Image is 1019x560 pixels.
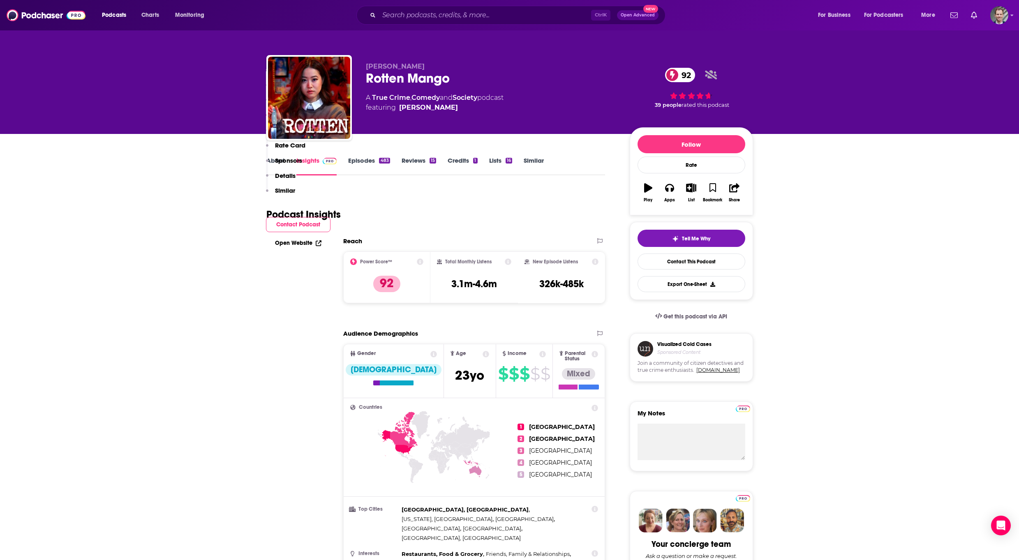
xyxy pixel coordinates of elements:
a: Charts [136,9,164,22]
label: My Notes [638,409,745,424]
span: [GEOGRAPHIC_DATA] [463,525,521,532]
h2: Power Score™ [360,259,392,265]
div: Bookmark [703,198,722,203]
h3: 3.1m-4.6m [451,278,497,290]
span: rated this podcast [682,102,729,108]
div: 16 [506,158,512,164]
button: Follow [638,135,745,153]
span: and [440,94,453,101]
button: Sponsors [266,157,302,172]
span: , [402,514,494,524]
span: Tell Me Why [682,235,710,242]
span: [GEOGRAPHIC_DATA], [GEOGRAPHIC_DATA] [402,535,521,541]
span: [PERSON_NAME] [366,62,425,70]
span: $ [498,367,508,380]
span: 2 [518,436,524,442]
h2: Total Monthly Listens [445,259,492,265]
span: For Business [818,9,850,21]
span: 39 people [655,102,682,108]
a: Open Website [275,240,321,247]
h3: 326k-485k [539,278,584,290]
button: Similar [266,187,295,202]
span: Income [508,351,527,356]
span: Join a community of citizen detectives and true crime enthusiasts. [638,360,745,374]
img: Podchaser Pro [736,406,750,412]
a: Get this podcast via API [649,307,734,327]
span: [GEOGRAPHIC_DATA] [529,459,592,466]
div: Open Intercom Messenger [991,516,1011,535]
div: 1 [473,158,477,164]
span: $ [520,367,529,380]
span: Parental Status [565,351,590,362]
div: Search podcasts, credits, & more... [364,6,673,25]
button: Apps [659,178,680,207]
div: Apps [664,198,675,203]
span: Restaurants, Food & Grocery [402,551,483,557]
div: Ask a question or make a request. [646,553,737,559]
span: featuring [366,103,504,113]
span: Monitoring [175,9,204,21]
span: Ctrl K [591,10,610,21]
span: $ [530,367,540,380]
span: $ [541,367,550,380]
button: Share [723,178,745,207]
span: Friends, Family & Relationships [486,551,570,557]
div: Mixed [562,368,595,380]
span: 5 [518,471,524,478]
span: [GEOGRAPHIC_DATA] [402,525,460,532]
span: [GEOGRAPHIC_DATA] [529,435,595,442]
span: $ [509,367,519,380]
span: Gender [357,351,376,356]
button: Export One-Sheet [638,276,745,292]
span: [GEOGRAPHIC_DATA], [GEOGRAPHIC_DATA] [402,506,529,513]
span: Get this podcast via API [663,313,727,320]
h4: Sponsored Content [657,349,712,355]
h2: Audience Demographics [343,330,418,337]
div: [DEMOGRAPHIC_DATA] [346,364,441,376]
img: Rotten Mango [268,57,350,139]
input: Search podcasts, credits, & more... [379,9,591,22]
div: Play [644,198,652,203]
span: , [495,514,555,524]
div: A podcast [366,93,504,113]
span: [GEOGRAPHIC_DATA] [529,447,592,454]
span: , [410,94,411,101]
img: User Profile [990,6,1008,24]
button: List [680,178,702,207]
a: Society [453,94,477,101]
button: Bookmark [702,178,723,207]
img: Jon Profile [720,509,744,532]
h3: Top Cities [350,507,398,512]
a: Stephanie Soo [399,103,458,113]
div: 483 [379,158,390,164]
a: Lists16 [489,157,512,175]
h2: Reach [343,237,362,245]
button: open menu [812,9,861,22]
button: Show profile menu [990,6,1008,24]
span: Charts [141,9,159,21]
span: 23 yo [455,367,484,383]
a: Contact This Podcast [638,253,745,270]
a: Visualized Cold CasesSponsored ContentJoin a community of citizen detectives and true crime enthu... [630,333,753,401]
a: Show notifications dropdown [968,8,980,22]
span: [GEOGRAPHIC_DATA] [495,516,554,522]
button: open menu [169,9,215,22]
div: Share [729,198,740,203]
a: True Crime [372,94,410,101]
p: 92 [373,276,400,292]
img: Barbara Profile [666,509,690,532]
span: For Podcasters [864,9,903,21]
a: Reviews15 [402,157,436,175]
span: 92 [673,68,695,82]
img: Sydney Profile [639,509,663,532]
div: List [688,198,695,203]
span: More [921,9,935,21]
div: Your concierge team [652,539,731,549]
a: Comedy [411,94,440,101]
span: 1 [518,424,524,430]
img: Podchaser - Follow, Share and Rate Podcasts [7,7,85,23]
a: Similar [524,157,544,175]
p: Sponsors [275,157,302,164]
a: [DOMAIN_NAME] [696,367,740,373]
